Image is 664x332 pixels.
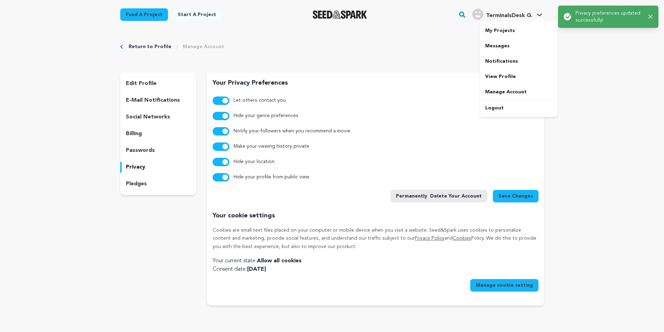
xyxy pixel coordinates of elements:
[126,96,180,105] p: e-mail notifications
[480,100,558,116] a: Logout
[126,163,145,171] p: privacy
[471,7,544,22] span: TerminalsDesk G.'s Profile
[126,130,142,138] p: billing
[471,7,544,20] a: TerminalsDesk G.'s Profile
[213,257,538,265] p: Your current state:
[234,142,309,151] label: Make your viewing history private
[486,13,533,18] span: TerminalsDesk G.
[234,173,309,182] label: Hide your profile from public view
[120,43,544,50] div: Breadcrumb
[493,190,539,202] button: Save Changes
[213,265,538,273] p: Consent date:
[480,54,558,69] a: Notifications
[234,112,298,120] label: Hide your genre preferences
[126,79,157,88] p: edit profile
[575,10,643,24] p: Privacy preferences updated successfully!
[480,23,558,38] a: My Projects
[313,10,367,19] img: Seed&Spark Logo Dark Mode
[234,96,286,105] label: Let others contact you
[234,127,350,136] label: Notify your followers when you recommend a movie
[498,193,533,200] span: Save Changes
[472,9,483,20] img: user.png
[120,128,196,139] button: billing
[480,84,558,100] a: Manage Account
[453,236,471,241] a: Cookies
[120,95,196,106] button: e-mail notifications
[234,158,275,166] label: Hide your location
[129,43,171,50] a: Return to Profile
[480,69,558,84] a: View Profile
[313,10,367,19] a: Seed&Spark Homepage
[390,190,487,202] button: Permanentlydelete your account
[120,78,196,89] button: edit profile
[480,38,558,54] a: Messages
[120,178,196,190] button: pledges
[120,111,196,123] button: social networks
[415,236,444,241] a: Privacy Policy
[126,113,170,121] p: social networks
[472,9,533,20] div: TerminalsDesk G.'s Profile
[126,180,147,188] p: pledges
[257,258,302,264] span: Allow all cookies
[120,145,196,156] button: passwords
[213,211,538,221] p: Your cookie settings
[126,146,155,155] p: passwords
[396,193,427,200] span: Permanently
[183,43,224,50] a: Manage Account
[120,8,168,21] a: Fund a project
[213,78,538,88] p: Your Privacy Preferences
[172,8,222,21] a: Start a project
[470,279,539,292] button: Manage cookie setting
[247,267,266,272] span: [DATE]
[120,162,196,173] button: privacy
[213,226,538,251] p: Cookies are small text files placed on your computer or mobile device when you visit a website. S...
